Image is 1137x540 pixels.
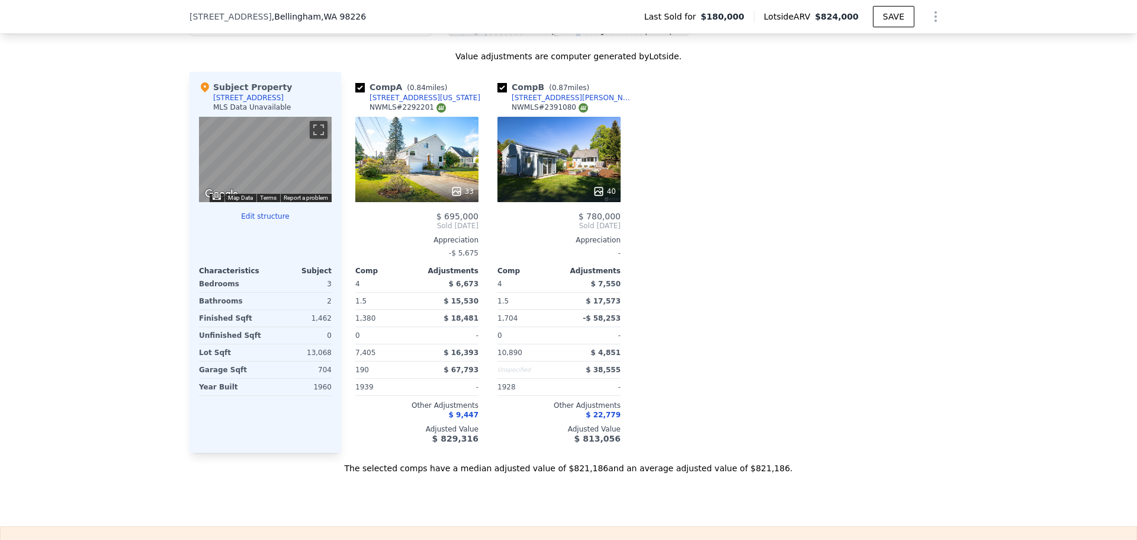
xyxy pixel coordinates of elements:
[370,103,446,113] div: NWMLS # 2292201
[213,194,221,200] button: Keyboard shortcuts
[260,194,277,201] a: Terms (opens in new tab)
[355,366,369,374] span: 190
[432,434,478,443] span: $ 829,316
[764,11,815,23] span: Lotside ARV
[268,379,332,395] div: 1960
[355,280,360,288] span: 4
[449,249,478,257] span: -$ 5,675
[497,245,621,261] div: -
[586,297,621,305] span: $ 17,573
[561,379,621,395] div: -
[355,293,415,309] div: 1.5
[402,84,452,92] span: ( miles)
[497,221,621,231] span: Sold [DATE]
[199,81,292,93] div: Subject Property
[449,280,478,288] span: $ 6,673
[497,81,594,93] div: Comp B
[213,103,291,112] div: MLS Data Unavailable
[436,103,446,113] img: NWMLS Logo
[410,84,426,92] span: 0.84
[370,93,480,103] div: [STREET_ADDRESS][US_STATE]
[512,103,588,113] div: NWMLS # 2391080
[268,362,332,378] div: 704
[579,212,621,221] span: $ 780,000
[321,12,366,21] span: , WA 98226
[497,314,518,322] span: 1,704
[873,6,914,27] button: SAVE
[228,194,253,202] button: Map Data
[583,314,621,322] span: -$ 58,253
[355,235,478,245] div: Appreciation
[355,424,478,434] div: Adjusted Value
[268,276,332,292] div: 3
[199,344,263,361] div: Lot Sqft
[199,266,265,276] div: Characteristics
[355,221,478,231] span: Sold [DATE]
[593,186,616,197] div: 40
[497,293,557,309] div: 1.5
[355,349,375,357] span: 7,405
[202,187,241,202] a: Open this area in Google Maps (opens a new window)
[497,266,559,276] div: Comp
[444,366,478,374] span: $ 67,793
[559,266,621,276] div: Adjustments
[591,280,621,288] span: $ 7,550
[444,349,478,357] span: $ 16,393
[265,266,332,276] div: Subject
[199,117,332,202] div: Street View
[497,235,621,245] div: Appreciation
[284,194,328,201] a: Report a problem
[189,11,272,23] span: [STREET_ADDRESS]
[268,293,332,309] div: 2
[561,327,621,344] div: -
[497,424,621,434] div: Adjusted Value
[268,327,332,344] div: 0
[574,434,621,443] span: $ 813,056
[199,117,332,202] div: Map
[268,344,332,361] div: 13,068
[310,121,327,139] button: Toggle fullscreen view
[355,81,452,93] div: Comp A
[419,327,478,344] div: -
[924,5,947,28] button: Show Options
[586,411,621,419] span: $ 22,779
[444,314,478,322] span: $ 18,481
[213,93,284,103] div: [STREET_ADDRESS]
[497,349,522,357] span: 10,890
[355,314,375,322] span: 1,380
[199,327,263,344] div: Unfinished Sqft
[189,50,947,62] div: Value adjustments are computer generated by Lotside .
[544,84,594,92] span: ( miles)
[199,310,263,327] div: Finished Sqft
[497,379,557,395] div: 1928
[272,11,366,23] span: , Bellingham
[419,379,478,395] div: -
[355,379,415,395] div: 1939
[355,401,478,410] div: Other Adjustments
[815,12,859,21] span: $824,000
[355,93,480,103] a: [STREET_ADDRESS][US_STATE]
[199,293,263,309] div: Bathrooms
[199,379,263,395] div: Year Built
[552,84,568,92] span: 0.87
[199,212,332,221] button: Edit structure
[449,411,478,419] span: $ 9,447
[451,186,474,197] div: 33
[355,266,417,276] div: Comp
[444,297,478,305] span: $ 15,530
[199,362,263,378] div: Garage Sqft
[436,212,478,221] span: $ 695,000
[199,276,263,292] div: Bedrooms
[591,349,621,357] span: $ 4,851
[417,266,478,276] div: Adjustments
[497,93,635,103] a: [STREET_ADDRESS][PERSON_NAME]
[355,331,360,340] span: 0
[512,93,635,103] div: [STREET_ADDRESS][PERSON_NAME]
[189,453,947,474] div: The selected comps have a median adjusted value of $821,186 and an average adjusted value of $821...
[202,187,241,202] img: Google
[497,401,621,410] div: Other Adjustments
[701,11,744,23] span: $180,000
[579,103,588,113] img: NWMLS Logo
[586,366,621,374] span: $ 38,555
[497,362,557,378] div: Unspecified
